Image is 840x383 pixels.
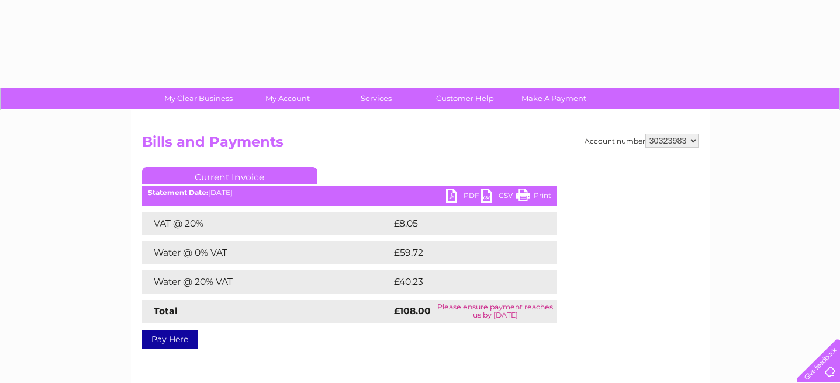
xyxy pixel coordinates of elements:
[391,270,533,294] td: £40.23
[481,189,516,206] a: CSV
[506,88,602,109] a: Make A Payment
[142,270,391,294] td: Water @ 20% VAT
[154,305,178,316] strong: Total
[585,134,699,148] div: Account number
[391,241,533,264] td: £59.72
[328,88,424,109] a: Services
[148,188,208,197] b: Statement Date:
[142,330,198,349] a: Pay Here
[446,189,481,206] a: PDF
[142,241,391,264] td: Water @ 0% VAT
[417,88,513,109] a: Customer Help
[142,189,557,197] div: [DATE]
[391,212,530,235] td: £8.05
[434,300,556,323] td: Please ensure payment reaches us by [DATE]
[150,88,247,109] a: My Clear Business
[239,88,336,109] a: My Account
[394,305,431,316] strong: £108.00
[142,167,317,184] a: Current Invoice
[142,212,391,235] td: VAT @ 20%
[142,134,699,156] h2: Bills and Payments
[516,189,551,206] a: Print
